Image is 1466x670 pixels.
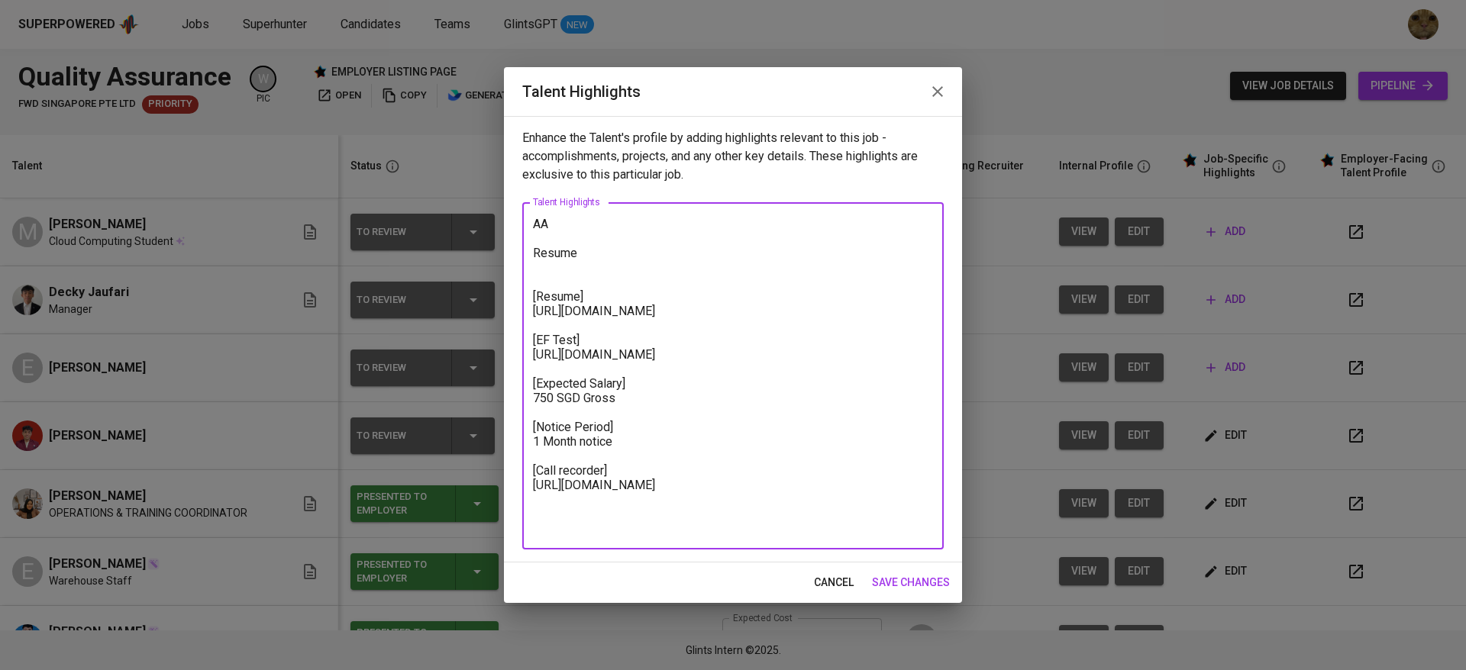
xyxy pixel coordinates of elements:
span: save changes [872,573,950,592]
button: cancel [808,569,860,597]
textarea: AA Resume [Resume] [URL][DOMAIN_NAME] [EF Test] [URL][DOMAIN_NAME] [Expected Salary] 750 SGD Gros... [533,217,933,536]
h2: Talent Highlights [522,79,944,104]
span: cancel [814,573,854,592]
p: Enhance the Talent's profile by adding highlights relevant to this job - accomplishments, project... [522,129,944,184]
button: save changes [866,569,956,597]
